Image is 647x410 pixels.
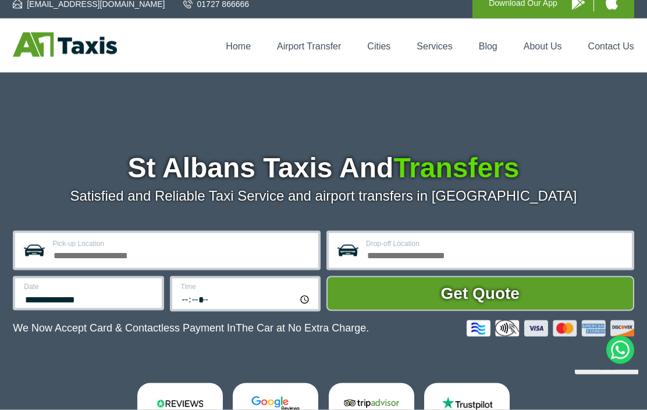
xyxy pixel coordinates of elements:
a: About Us [524,41,562,51]
label: Pick-up Location [52,240,311,247]
a: Services [417,41,452,51]
label: Time [181,283,311,290]
label: Drop-off Location [366,240,625,247]
a: Cities [367,41,390,51]
button: Get Quote [326,276,634,311]
img: A1 Taxis St Albans LTD [13,33,117,57]
a: Contact Us [588,41,634,51]
iframe: chat widget [570,370,638,401]
h1: St Albans Taxis And [13,154,634,182]
span: Transfers [393,152,519,183]
a: Airport Transfer [277,41,341,51]
a: Blog [479,41,497,51]
a: Home [226,41,251,51]
p: Satisfied and Reliable Taxi Service and airport transfers in [GEOGRAPHIC_DATA] [13,188,634,204]
label: Date [24,283,154,290]
span: The Car at No Extra Charge. [236,322,369,334]
img: Credit And Debit Cards [467,320,634,337]
p: We Now Accept Card & Contactless Payment In [13,322,369,334]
